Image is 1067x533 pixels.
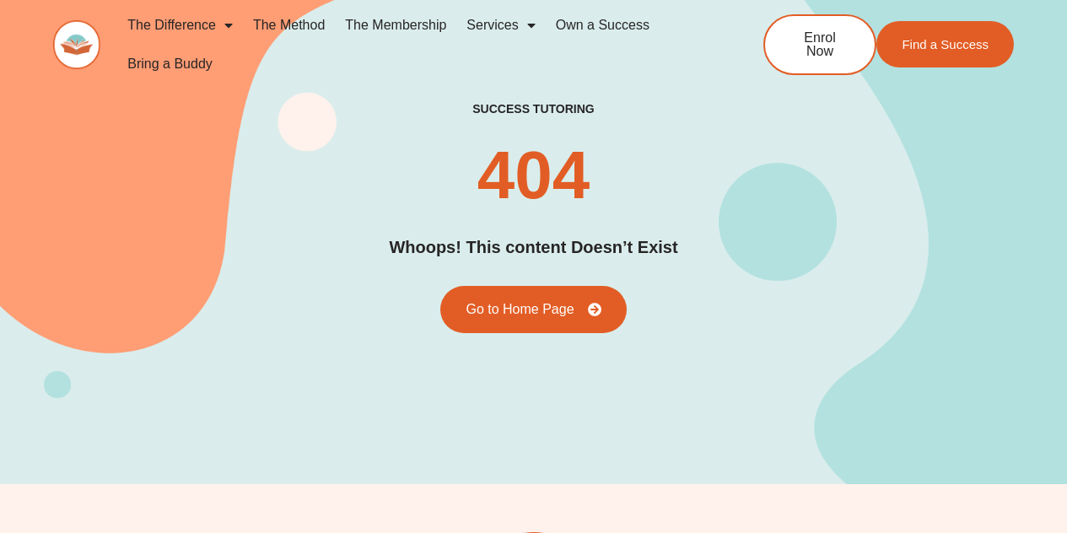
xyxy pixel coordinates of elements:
[876,21,1014,67] a: Find a Success
[389,234,677,261] h2: Whoops! This content Doesn’t Exist
[440,286,626,333] a: Go to Home Page
[117,45,223,83] a: Bring a Buddy
[472,101,594,116] h2: success tutoring
[117,6,708,83] nav: Menu
[983,452,1067,533] iframe: Chat Widget
[456,6,545,45] a: Services
[335,6,456,45] a: The Membership
[477,142,590,209] h2: 404
[546,6,660,45] a: Own a Success
[902,38,989,51] span: Find a Success
[763,14,876,75] a: Enrol Now
[117,6,243,45] a: The Difference
[243,6,335,45] a: The Method
[790,31,849,58] span: Enrol Now
[466,303,574,316] span: Go to Home Page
